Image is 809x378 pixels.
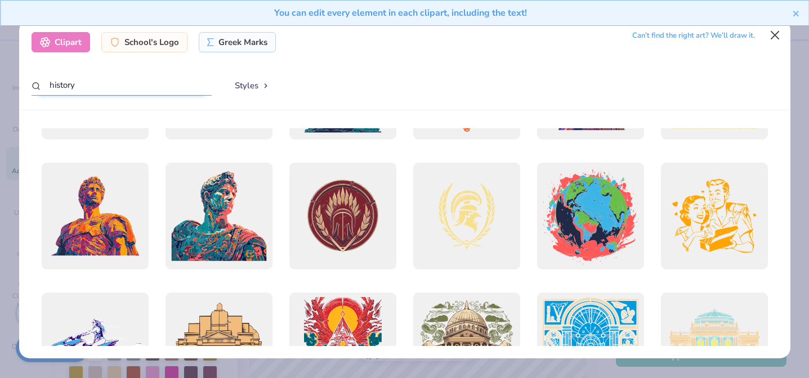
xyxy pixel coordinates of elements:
div: Can’t find the right art? We’ll draw it. [632,26,755,46]
button: Styles [223,75,281,96]
div: School's Logo [101,32,187,52]
div: Clipart [32,32,90,52]
input: Search by name [32,75,212,96]
div: You can edit every element in each clipart, including the text! [9,6,792,20]
button: Close [764,24,785,46]
div: Greek Marks [199,32,276,52]
button: close [792,6,800,20]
